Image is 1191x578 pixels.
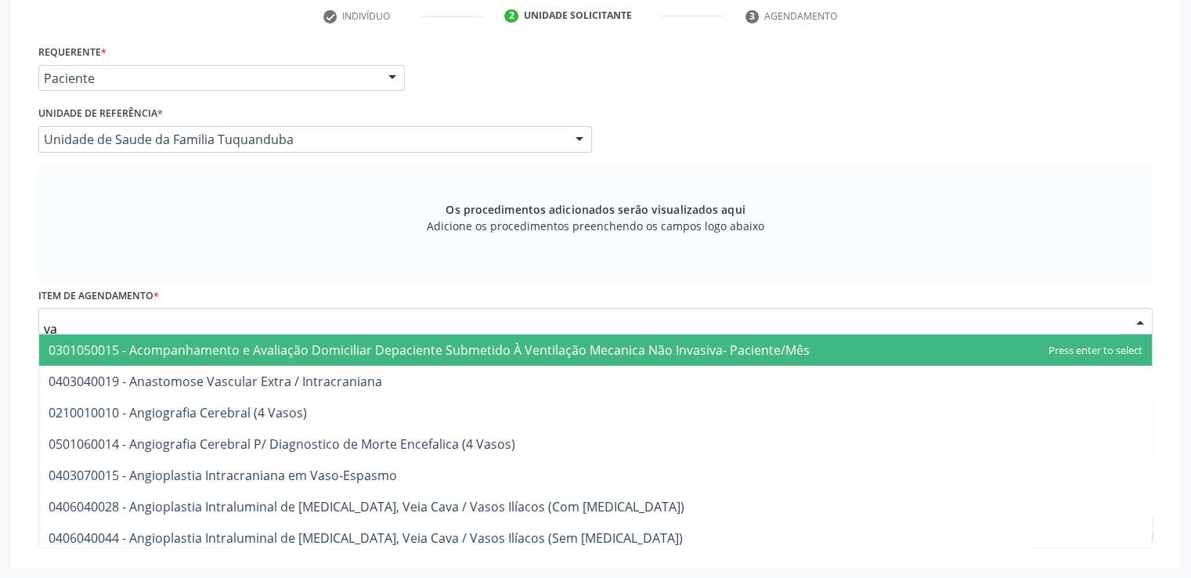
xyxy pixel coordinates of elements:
[49,341,810,359] span: 0301050015 - Acompanhamento e Avaliação Domiciliar Depaciente Submetido À Ventilação Mecanica Não...
[44,132,560,147] span: Unidade de Saude da Familia Tuquanduba
[504,9,518,23] div: 2
[49,467,397,484] span: 0403070015 - Angioplastia Intracraniana em Vaso-Espasmo
[49,529,683,547] span: 0406040044 - Angioplastia Intraluminal de [MEDICAL_DATA], Veia Cava / Vasos Ilíacos (Sem [MEDICAL...
[38,41,106,65] label: Requerente
[427,218,764,234] span: Adicione os procedimentos preenchendo os campos logo abaixo
[38,284,159,309] label: Item de agendamento
[44,313,1121,345] input: Buscar por procedimento
[524,9,632,23] div: Unidade solicitante
[49,435,515,453] span: 0501060014 - Angiografia Cerebral P/ Diagnostico de Morte Encefalica (4 Vasos)
[446,201,745,218] span: Os procedimentos adicionados serão visualizados aqui
[49,498,684,515] span: 0406040028 - Angioplastia Intraluminal de [MEDICAL_DATA], Veia Cava / Vasos Ilíacos (Com [MEDICAL...
[49,404,307,421] span: 0210010010 - Angiografia Cerebral (4 Vasos)
[49,373,382,390] span: 0403040019 - Anastomose Vascular Extra / Intracraniana
[38,102,163,126] label: Unidade de referência
[44,70,373,86] span: Paciente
